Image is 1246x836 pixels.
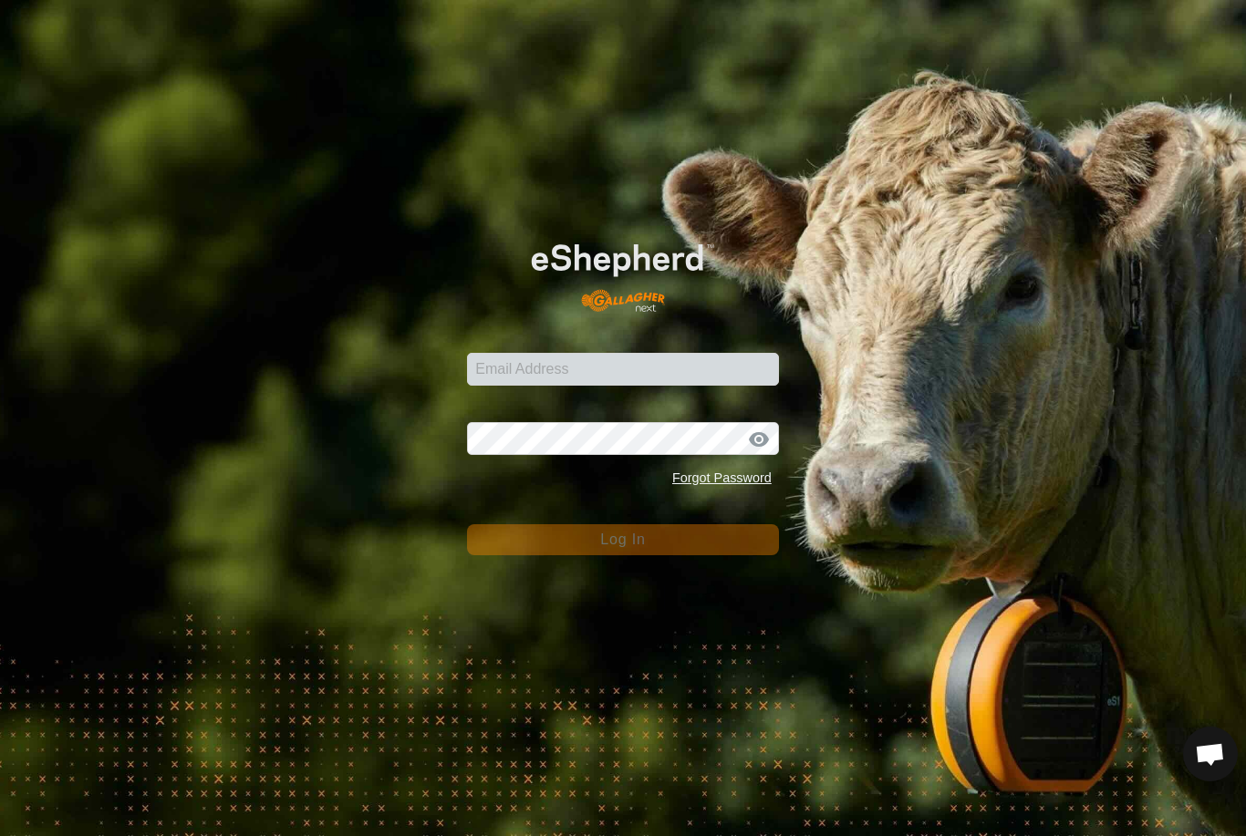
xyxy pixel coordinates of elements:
button: Log In [467,524,779,555]
input: Email Address [467,353,779,386]
div: Open chat [1183,727,1238,781]
img: E-shepherd Logo [498,218,747,324]
a: Forgot Password [672,470,772,485]
span: Log In [600,532,645,547]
